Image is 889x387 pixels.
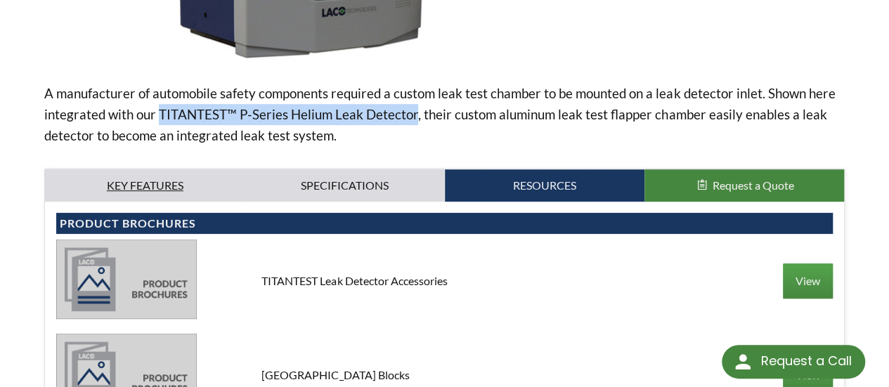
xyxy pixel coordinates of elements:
a: Key Features [45,169,245,202]
img: product_brochures-81b49242bb8394b31c113ade466a77c846893fb1009a796a1a03a1a1c57cbc37.jpg [56,240,197,318]
div: TITANTEST Leak Detector Accessories [250,273,638,289]
div: [GEOGRAPHIC_DATA] Blocks [250,367,638,383]
div: Request a Call [760,345,851,377]
span: Request a Quote [713,178,794,192]
h4: Product Brochures [60,216,829,231]
img: round button [732,350,754,373]
button: Request a Quote [644,169,844,202]
a: View [783,263,833,299]
a: Specifications [245,169,444,202]
div: Request a Call [722,345,865,379]
p: A manufacturer of automobile safety components required a custom leak test chamber to be mounted ... [44,83,845,146]
a: Resources [445,169,644,202]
